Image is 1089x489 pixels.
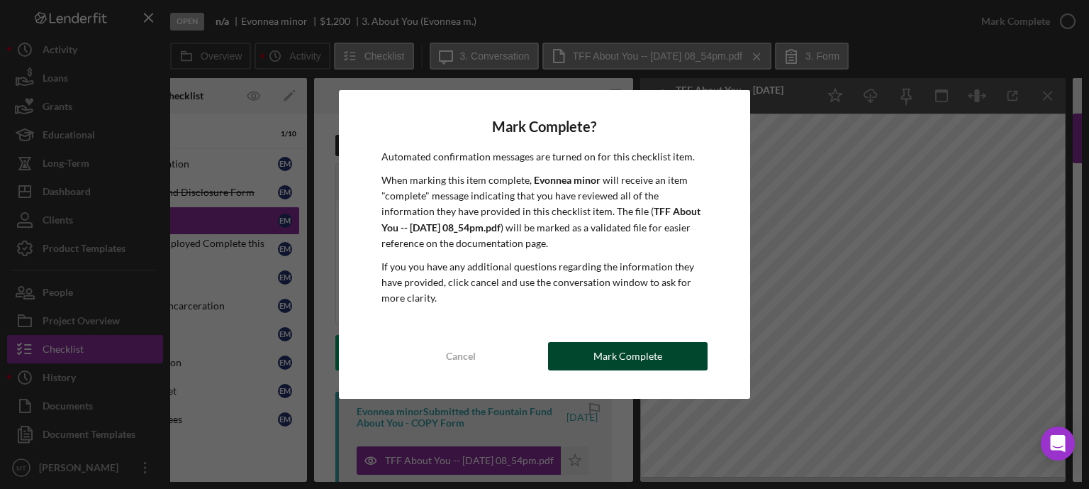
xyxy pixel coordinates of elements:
[381,172,708,252] p: When marking this item complete, will receive an item "complete" message indicating that you have...
[534,174,601,186] b: Evonnea minor
[1041,427,1075,461] div: Open Intercom Messenger
[548,342,708,370] button: Mark Complete
[593,342,662,370] div: Mark Complete
[381,119,708,135] h4: Mark Complete?
[381,205,700,233] b: TFF About You -- [DATE] 08_54pm.pdf
[381,149,708,165] p: Automated confirmation messages are turned on for this checklist item.
[381,342,541,370] button: Cancel
[381,259,708,307] p: If you you have any additional questions regarding the information they have provided, click canc...
[446,342,476,370] div: Cancel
